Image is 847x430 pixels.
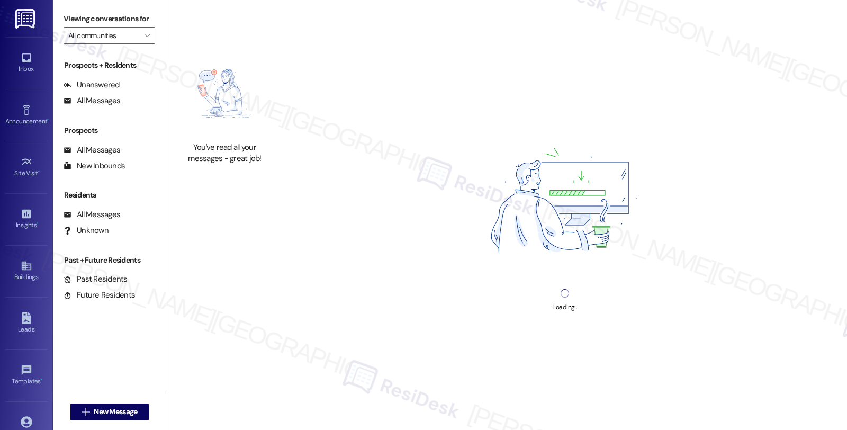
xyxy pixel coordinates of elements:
[64,95,120,106] div: All Messages
[178,50,271,136] img: empty-state
[64,290,135,301] div: Future Residents
[53,190,166,201] div: Residents
[53,255,166,266] div: Past + Future Residents
[53,60,166,71] div: Prospects + Residents
[144,31,150,40] i: 
[41,376,42,383] span: •
[64,79,120,91] div: Unanswered
[5,205,48,234] a: Insights •
[178,142,271,165] div: You've read all your messages - great job!
[64,225,109,236] div: Unknown
[553,302,577,313] div: Loading...
[64,11,155,27] label: Viewing conversations for
[64,209,120,220] div: All Messages
[94,406,137,417] span: New Message
[5,257,48,285] a: Buildings
[5,309,48,338] a: Leads
[53,125,166,136] div: Prospects
[15,9,37,29] img: ResiDesk Logo
[64,274,128,285] div: Past Residents
[68,27,138,44] input: All communities
[64,160,125,172] div: New Inbounds
[5,153,48,182] a: Site Visit •
[64,145,120,156] div: All Messages
[70,404,149,420] button: New Message
[38,168,40,175] span: •
[5,361,48,390] a: Templates •
[47,116,49,123] span: •
[5,49,48,77] a: Inbox
[37,220,38,227] span: •
[82,408,89,416] i: 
